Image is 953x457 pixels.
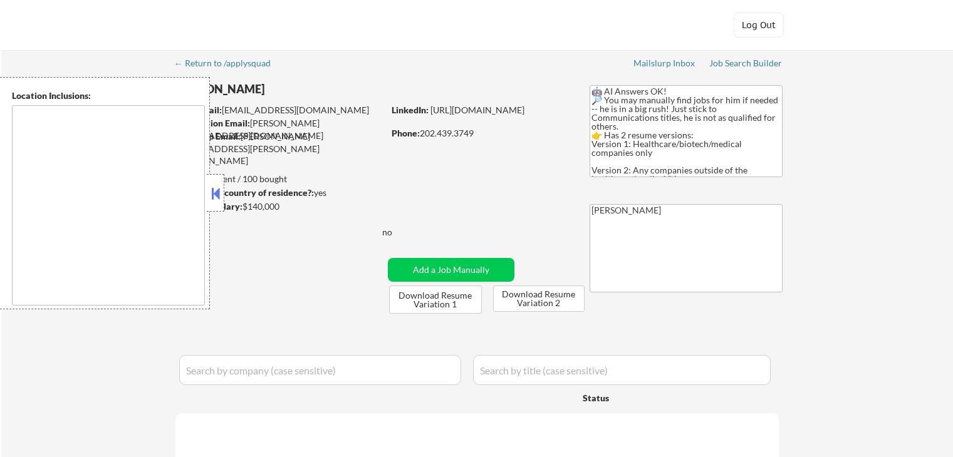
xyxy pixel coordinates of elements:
[176,117,383,141] div: [PERSON_NAME][EMAIL_ADDRESS][DOMAIN_NAME]
[12,90,205,102] div: Location Inclusions:
[734,13,784,38] button: Log Out
[175,187,314,198] strong: Can work in country of residence?:
[175,200,383,213] div: $140,000
[493,285,585,312] button: Download Resume Variation 2
[175,173,383,185] div: 53 sent / 100 bought
[174,59,283,68] div: ← Return to /applysquad
[392,128,420,138] strong: Phone:
[175,187,380,199] div: yes
[175,130,383,167] div: [PERSON_NAME][EMAIL_ADDRESS][PERSON_NAME][DOMAIN_NAME]
[633,58,696,71] a: Mailslurp Inbox
[382,226,418,239] div: no
[174,58,283,71] a: ← Return to /applysquad
[430,105,524,115] a: [URL][DOMAIN_NAME]
[392,105,429,115] strong: LinkedIn:
[473,355,771,385] input: Search by title (case sensitive)
[388,258,514,282] button: Add a Job Manually
[633,59,696,68] div: Mailslurp Inbox
[179,355,461,385] input: Search by company (case sensitive)
[176,104,383,116] div: [EMAIL_ADDRESS][DOMAIN_NAME]
[583,386,690,409] div: Status
[389,285,482,314] button: Download Resume Variation 1
[709,59,783,68] div: Job Search Builder
[175,81,433,97] div: [PERSON_NAME]
[392,127,569,140] div: 202.439.3749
